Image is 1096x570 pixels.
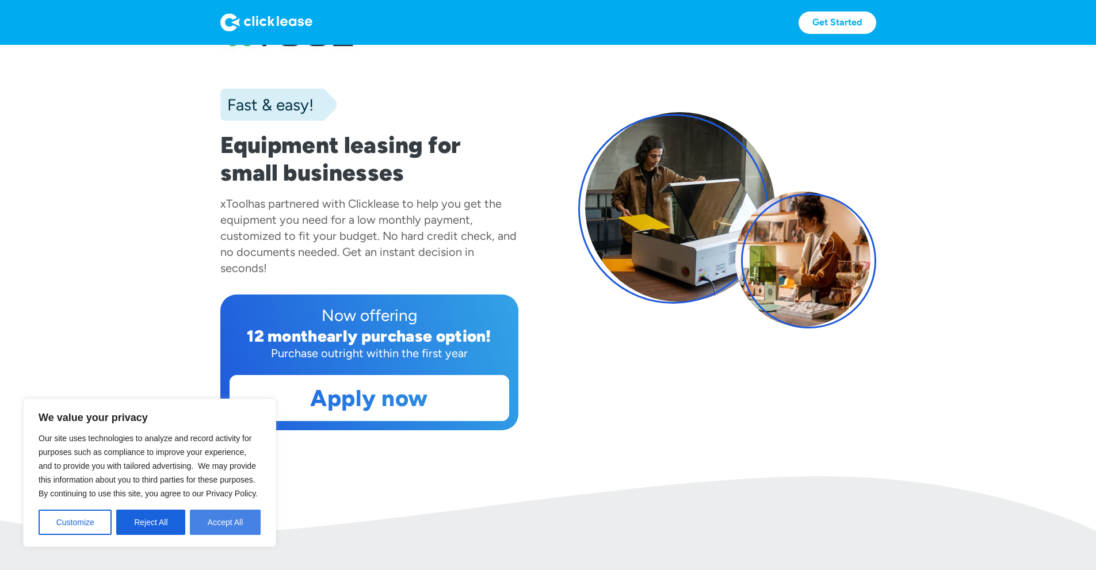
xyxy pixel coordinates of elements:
[230,376,509,420] a: Apply now
[230,345,509,361] div: Purchase outright within the first year
[190,510,261,535] button: Accept All
[220,131,518,186] h1: Equipment leasing for small businesses
[23,399,276,547] div: We value your privacy
[220,197,517,275] div: has partnered with Clicklease to help you get the equipment you need for a low monthly payment, c...
[318,326,491,346] div: early purchase option!
[39,434,258,498] span: Our site uses technologies to analyze and record activity for purposes such as compliance to impr...
[39,411,261,424] p: We value your privacy
[220,93,314,116] div: Fast & easy!
[799,12,876,34] a: Get Started
[220,13,312,32] img: Logo
[247,326,318,346] div: 12 month
[230,304,509,327] div: Now offering
[220,197,248,211] div: xTool
[39,510,112,535] button: Customize
[116,510,185,535] button: Reject All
